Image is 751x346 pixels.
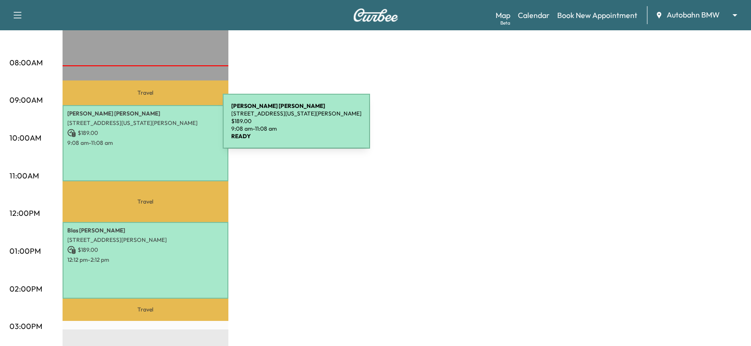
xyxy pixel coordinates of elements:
[67,256,224,264] p: 12:12 pm - 2:12 pm
[63,299,228,321] p: Travel
[500,19,510,27] div: Beta
[9,94,43,106] p: 09:00AM
[9,170,39,181] p: 11:00AM
[67,139,224,147] p: 9:08 am - 11:08 am
[67,236,224,244] p: [STREET_ADDRESS][PERSON_NAME]
[67,119,224,127] p: [STREET_ADDRESS][US_STATE][PERSON_NAME]
[9,320,42,332] p: 03:00PM
[9,132,41,143] p: 10:00AM
[9,245,41,257] p: 01:00PM
[67,246,224,254] p: $ 189.00
[9,57,43,68] p: 08:00AM
[557,9,637,21] a: Book New Appointment
[496,9,510,21] a: MapBeta
[9,283,42,294] p: 02:00PM
[67,129,224,137] p: $ 189.00
[518,9,550,21] a: Calendar
[67,110,224,117] p: [PERSON_NAME] [PERSON_NAME]
[67,227,224,234] p: Blas [PERSON_NAME]
[63,181,228,222] p: Travel
[63,80,228,105] p: Travel
[353,9,398,22] img: Curbee Logo
[667,9,720,20] span: Autobahn BMW
[9,207,40,219] p: 12:00PM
